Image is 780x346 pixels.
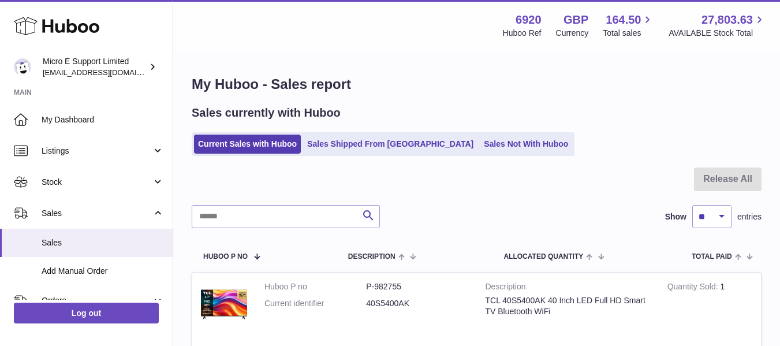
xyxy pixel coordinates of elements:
span: [EMAIL_ADDRESS][DOMAIN_NAME] [43,68,170,77]
img: $_57.JPG [201,281,247,328]
a: Sales Shipped From [GEOGRAPHIC_DATA] [303,135,477,154]
span: AVAILABLE Stock Total [669,28,766,39]
span: 164.50 [606,12,641,28]
a: 164.50 Total sales [603,12,654,39]
a: Current Sales with Huboo [194,135,301,154]
span: Sales [42,208,152,219]
a: Log out [14,303,159,323]
strong: Description [486,281,650,295]
strong: Quantity Sold [667,282,721,294]
a: 27,803.63 AVAILABLE Stock Total [669,12,766,39]
label: Show [665,211,686,222]
td: 1 [659,273,761,339]
dt: Current identifier [264,298,366,309]
div: Huboo Ref [503,28,542,39]
strong: 6920 [516,12,542,28]
div: TCL 40S5400AK 40 Inch LED Full HD Smart TV Bluetooth WiFi [486,295,650,317]
span: Huboo P no [203,253,248,261]
a: Sales Not With Huboo [480,135,572,154]
span: Listings [42,146,152,157]
strong: GBP [563,12,588,28]
h2: Sales currently with Huboo [192,105,341,121]
span: Description [348,253,395,261]
div: Micro E Support Limited [43,56,147,78]
span: My Dashboard [42,114,164,125]
span: 27,803.63 [701,12,753,28]
span: Orders [42,295,152,306]
span: Total paid [692,253,732,261]
span: Total sales [603,28,654,39]
span: Add Manual Order [42,266,164,277]
span: Sales [42,237,164,248]
dd: 40S5400AK [366,298,468,309]
span: ALLOCATED Quantity [503,253,583,261]
dt: Huboo P no [264,281,366,292]
h1: My Huboo - Sales report [192,75,762,94]
img: contact@micropcsupport.com [14,58,31,76]
dd: P-982755 [366,281,468,292]
span: entries [737,211,762,222]
div: Currency [556,28,589,39]
span: Stock [42,177,152,188]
